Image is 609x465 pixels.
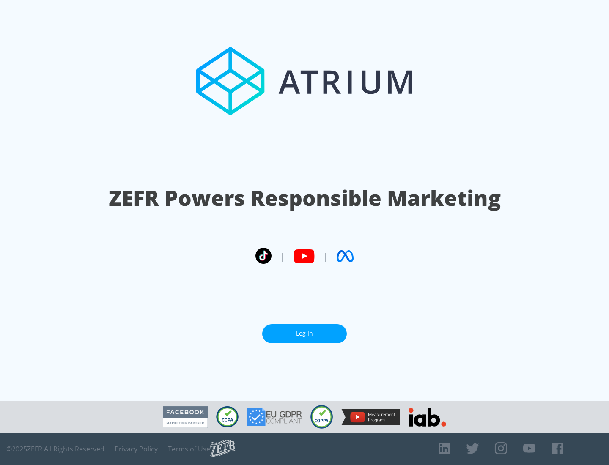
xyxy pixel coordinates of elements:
img: IAB [409,408,446,427]
img: CCPA Compliant [216,406,239,427]
img: COPPA Compliant [310,405,333,429]
img: YouTube Measurement Program [341,409,400,425]
a: Log In [262,324,347,343]
span: | [323,250,328,263]
img: Facebook Marketing Partner [163,406,208,428]
span: © 2025 ZEFR All Rights Reserved [6,445,104,453]
a: Privacy Policy [115,445,158,453]
img: GDPR Compliant [247,408,302,426]
span: | [280,250,285,263]
a: Terms of Use [168,445,210,453]
h1: ZEFR Powers Responsible Marketing [109,183,501,213]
